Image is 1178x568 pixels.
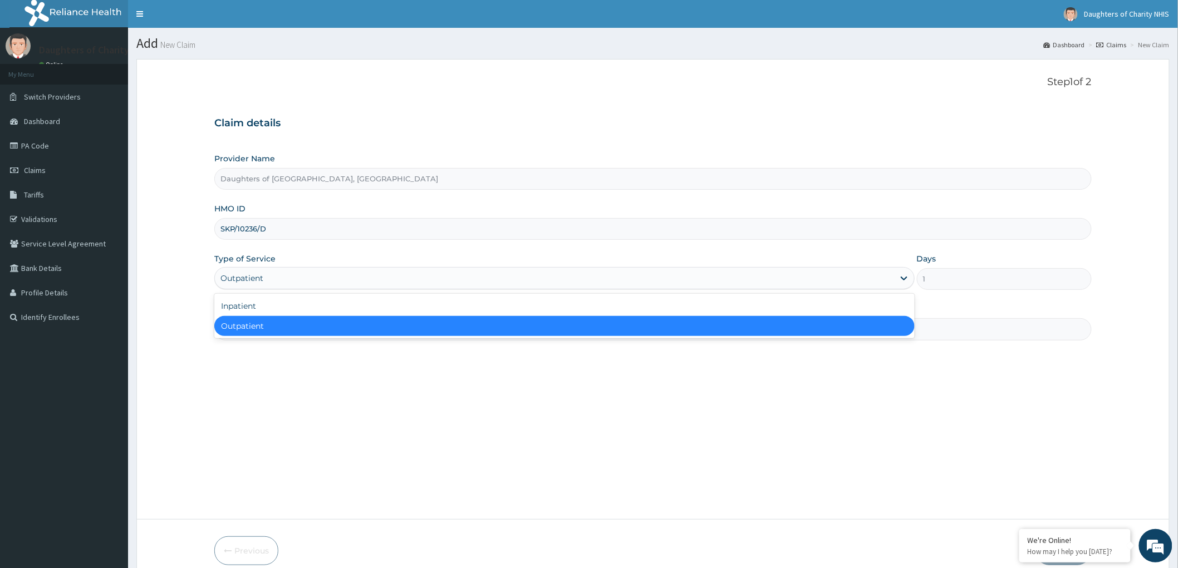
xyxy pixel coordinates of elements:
span: Switch Providers [24,92,81,102]
div: Outpatient [220,273,263,284]
span: Claims [24,165,46,175]
label: Type of Service [214,253,276,264]
img: User Image [6,33,31,58]
div: Minimize live chat window [183,6,209,32]
label: Days [917,253,936,264]
img: User Image [1064,7,1078,21]
a: Online [39,61,66,68]
h3: Claim details [214,117,1092,130]
a: Claims [1097,40,1127,50]
button: Previous [214,536,278,565]
input: Enter HMO ID [214,218,1092,240]
p: How may I help you today? [1028,547,1122,556]
div: Inpatient [214,296,915,316]
div: We're Online! [1028,535,1122,545]
span: Daughters of Charity NHIS [1084,9,1170,19]
textarea: Type your message and hit 'Enter' [6,304,212,343]
p: Daughters of Charity NHIS [39,45,153,55]
h1: Add [136,36,1170,51]
div: Chat with us now [58,62,187,77]
li: New Claim [1128,40,1170,50]
label: Provider Name [214,153,275,164]
span: We're online! [65,140,154,253]
span: Dashboard [24,116,60,126]
a: Dashboard [1044,40,1085,50]
img: d_794563401_company_1708531726252_794563401 [21,56,45,83]
span: Tariffs [24,190,44,200]
p: Step 1 of 2 [214,76,1092,88]
small: New Claim [158,41,195,49]
div: Outpatient [214,316,915,336]
label: HMO ID [214,203,246,214]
